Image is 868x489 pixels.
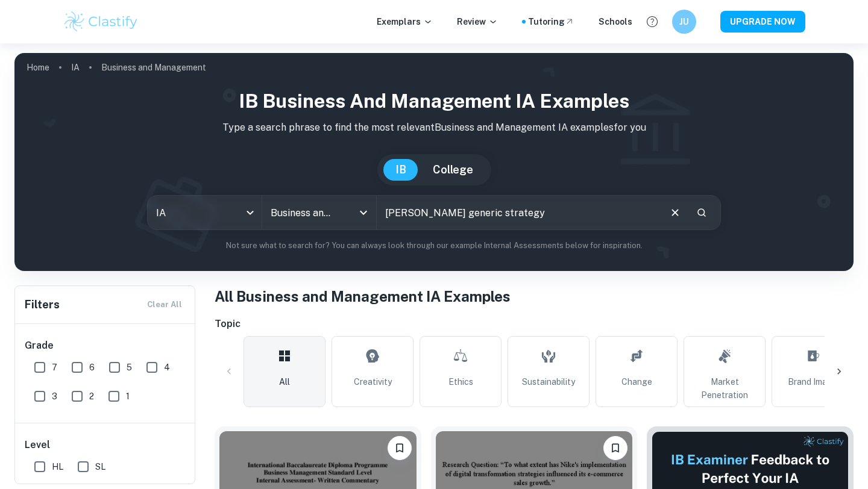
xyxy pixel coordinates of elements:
h6: JU [678,15,691,28]
img: Clastify logo [63,10,139,34]
div: IA [148,196,262,229]
span: SL [95,460,105,473]
button: UPGRADE NOW [720,11,805,33]
button: College [421,159,485,181]
button: JU [672,10,696,34]
span: Brand Image [788,375,837,388]
span: 1 [126,390,130,403]
p: Business and Management [101,61,206,74]
span: 3 [52,390,57,403]
span: 4 [164,361,170,374]
button: Open [355,204,372,221]
a: IA [71,59,80,76]
h1: IB Business and Management IA examples [24,87,844,116]
span: Change [621,375,652,388]
button: IB [383,159,418,181]
p: Not sure what to search for? You can always look through our example Internal Assessments below f... [24,240,844,252]
span: Sustainability [522,375,575,388]
span: 5 [127,361,132,374]
span: 6 [89,361,95,374]
h6: Grade [25,338,186,353]
input: E.g. tech company expansion, marketing strategies, motivation theories... [377,196,659,229]
button: Bookmark [388,436,412,460]
p: Type a search phrase to find the most relevant Business and Management IA examples for you [24,120,844,135]
button: Search [691,202,712,223]
h1: All Business and Management IA Examples [215,285,854,307]
p: Review [457,15,498,28]
h6: Topic [215,317,854,331]
span: 7 [52,361,57,374]
span: HL [52,460,63,473]
h6: Filters [25,296,60,313]
button: Clear [664,201,687,224]
span: Creativity [354,375,392,388]
span: Market Penetration [689,375,760,402]
h6: Level [25,438,186,452]
span: Ethics [448,375,473,388]
span: All [279,375,290,388]
button: Bookmark [603,436,627,460]
img: profile cover [14,53,854,271]
a: Schools [599,15,632,28]
button: Help and Feedback [642,11,662,32]
p: Exemplars [377,15,433,28]
span: 2 [89,390,94,403]
a: Tutoring [528,15,574,28]
a: Home [27,59,49,76]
